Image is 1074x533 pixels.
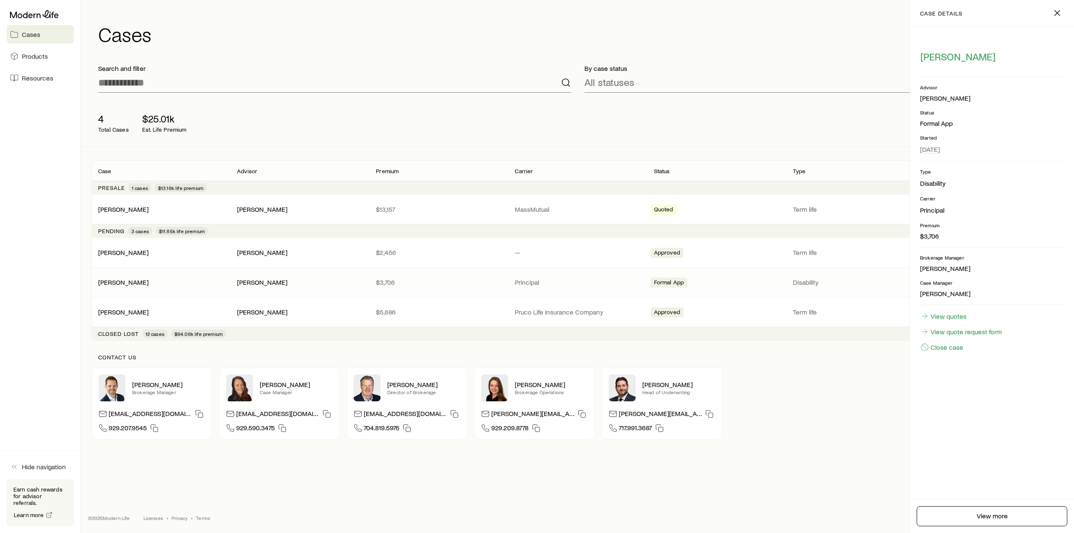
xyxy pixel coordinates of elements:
[143,515,163,521] a: Licenses
[142,126,187,133] p: Est. Life Premium
[354,374,381,401] img: Trey Wall
[172,515,188,521] a: Privacy
[132,185,148,191] span: 1 cases
[793,278,918,286] p: Disability
[98,24,1064,44] h1: Cases
[142,113,187,125] p: $25.01k
[491,424,529,435] span: 929.209.8778
[98,330,139,337] p: Closed lost
[98,278,149,286] a: [PERSON_NAME]
[98,228,125,234] p: Pending
[98,278,149,287] div: [PERSON_NAME]
[376,308,501,316] p: $5,686
[98,308,149,317] div: [PERSON_NAME]
[481,374,508,401] img: Ellen Wall
[654,309,680,317] span: Approved
[131,228,149,234] span: 3 cases
[619,409,702,421] p: [PERSON_NAME][EMAIL_ADDRESS][DOMAIN_NAME]
[376,205,501,213] p: $13,157
[654,279,684,288] span: Formal App
[920,289,1064,298] p: [PERSON_NAME]
[22,74,53,82] span: Resources
[920,264,1064,273] p: [PERSON_NAME]
[619,424,652,435] span: 717.991.3687
[146,330,164,337] span: 12 cases
[376,168,399,174] p: Premium
[515,205,640,213] p: MassMutual
[22,52,48,60] span: Products
[237,248,287,257] div: [PERSON_NAME]
[132,389,205,395] p: Brokerage Manager
[88,515,130,521] p: © 2025 Modern Life
[98,126,129,133] p: Total Cases
[22,463,66,471] span: Hide navigation
[98,168,112,174] p: Case
[132,380,205,389] p: [PERSON_NAME]
[920,10,962,17] p: case details
[98,354,1057,361] p: Contact us
[920,109,1064,116] p: Status
[920,134,1064,141] p: Started
[376,278,501,286] p: $3,706
[167,515,168,521] span: •
[98,64,571,73] p: Search and filter
[98,308,149,316] a: [PERSON_NAME]
[920,145,940,153] span: [DATE]
[920,327,1002,336] a: View quote request form
[7,458,74,476] button: Hide navigation
[920,94,970,103] div: [PERSON_NAME]
[91,160,1064,341] div: Client cases
[7,25,74,44] a: Cases
[98,205,149,213] a: [PERSON_NAME]
[387,380,460,389] p: [PERSON_NAME]
[159,228,205,234] span: $11.85k life premium
[13,486,67,506] p: Earn cash rewards for advisor referrals.
[920,254,1064,261] p: Brokerage Manager
[515,389,588,395] p: Brokerage Operations
[376,248,501,257] p: $2,456
[7,69,74,87] a: Resources
[642,380,715,389] p: [PERSON_NAME]
[920,222,1064,229] p: Premium
[920,195,1064,202] p: Carrier
[920,279,1064,286] p: Case Manager
[99,374,125,401] img: Nick Weiler
[237,308,287,317] div: [PERSON_NAME]
[196,515,210,521] a: Terms
[642,389,715,395] p: Head of Underwriting
[226,374,253,401] img: Abby McGuigan
[237,168,257,174] p: Advisor
[158,185,203,191] span: $13.16k life premium
[917,506,1067,526] a: View more
[22,30,40,39] span: Cases
[14,512,44,518] span: Learn more
[654,206,673,215] span: Quoted
[98,205,149,214] div: [PERSON_NAME]
[191,515,193,521] span: •
[515,168,533,174] p: Carrier
[920,343,964,352] button: Close case
[920,232,1064,240] p: $3,706
[584,76,634,88] p: All statuses
[175,330,223,337] span: $94.06k life premium
[920,119,1064,127] p: Formal App
[260,389,333,395] p: Case Manager
[515,380,588,389] p: [PERSON_NAME]
[7,479,74,526] div: Earn cash rewards for advisor referrals.Learn more
[109,409,192,421] p: [EMAIL_ADDRESS][DOMAIN_NAME]
[260,380,333,389] p: [PERSON_NAME]
[109,424,147,435] span: 929.207.9545
[609,374,636,401] img: Bryan Simmons
[236,409,319,421] p: [EMAIL_ADDRESS][DOMAIN_NAME]
[654,249,680,258] span: Approved
[920,51,996,62] span: [PERSON_NAME]
[364,424,399,435] span: 704.819.5976
[98,248,149,257] div: [PERSON_NAME]
[793,168,806,174] p: Type
[387,389,460,395] p: Director of Brokerage
[237,205,287,214] div: [PERSON_NAME]
[515,308,640,316] p: Pruco Life Insurance Company
[920,84,1064,91] p: Advisor
[920,205,1064,215] li: Principal
[793,308,918,316] p: Term life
